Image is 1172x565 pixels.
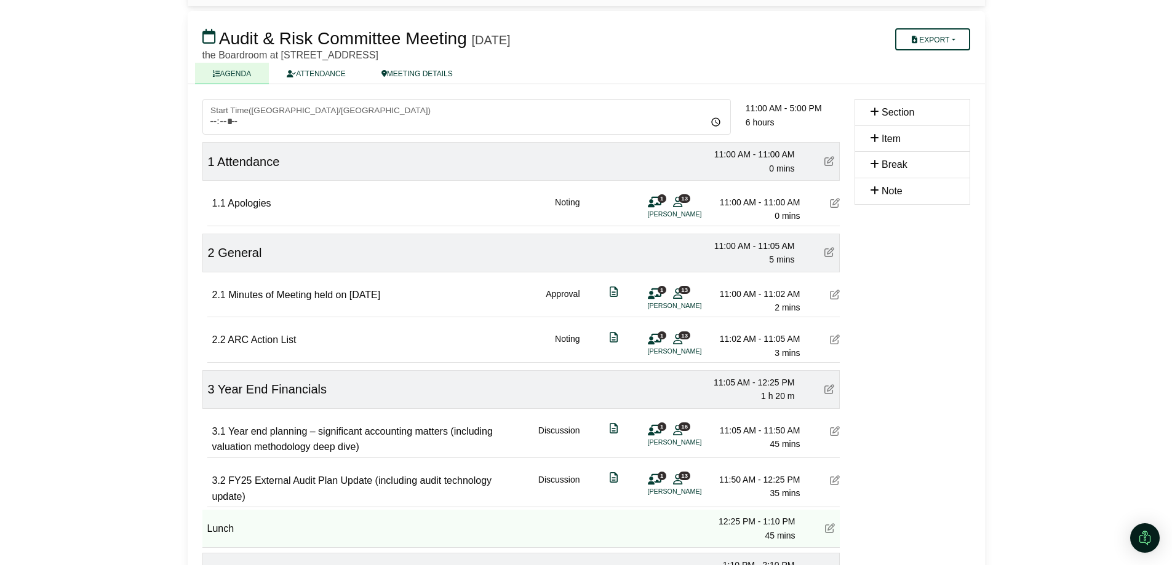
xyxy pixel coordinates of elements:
a: ATTENDANCE [269,63,363,84]
span: Audit & Risk Committee Meeting [219,29,467,48]
div: [DATE] [472,33,511,47]
span: Year end planning – significant accounting matters (including valuation methodology deep dive) [212,426,493,452]
span: Apologies [228,198,271,208]
div: 11:05 AM - 12:25 PM [709,376,795,389]
span: 13 [679,286,690,294]
span: 45 mins [770,439,800,449]
span: 1 [658,194,666,202]
div: Discussion [538,473,580,504]
span: 0 mins [769,164,794,173]
a: MEETING DETAILS [364,63,471,84]
span: Year End Financials [218,382,327,396]
div: Discussion [538,424,580,455]
span: 3 [208,382,215,396]
span: 3 mins [775,348,800,358]
span: 1 h 20 m [761,391,794,401]
span: 16 [679,422,690,430]
span: 6 hours [746,117,775,127]
li: [PERSON_NAME] [648,346,740,357]
span: 5 mins [769,255,794,264]
span: 1 [208,155,215,168]
li: [PERSON_NAME] [648,301,740,311]
div: Approval [546,287,580,315]
div: 11:00 AM - 11:02 AM [714,287,800,301]
span: 1 [658,422,666,430]
span: Lunch [207,523,234,534]
a: AGENDA [195,63,269,84]
span: 0 mins [775,211,800,221]
button: Export [895,28,970,50]
span: 3.1 [212,426,226,437]
div: Noting [555,196,580,223]
span: ARC Action List [228,334,296,345]
div: 11:50 AM - 12:25 PM [714,473,800,486]
div: 11:02 AM - 11:05 AM [714,332,800,346]
span: Note [882,186,903,196]
span: 13 [679,472,690,480]
div: Open Intercom Messenger [1130,523,1160,553]
div: 11:05 AM - 11:50 AM [714,424,800,437]
span: 45 mins [765,531,795,540]
span: 2 [208,246,215,259]
span: General [218,246,261,259]
li: [PERSON_NAME] [648,209,740,219]
span: 1 [658,331,666,339]
span: Minutes of Meeting held on [DATE] [228,290,380,300]
span: 1 [658,472,666,480]
span: 2.1 [212,290,226,300]
span: the Boardroom at [STREET_ADDRESS] [202,50,378,60]
div: 11:00 AM - 11:05 AM [709,239,795,253]
span: Item [882,133,901,144]
span: 1.1 [212,198,226,208]
span: 2 mins [775,302,800,312]
li: [PERSON_NAME] [648,486,740,497]
li: [PERSON_NAME] [648,437,740,448]
span: 3.2 [212,475,226,486]
span: Attendance [217,155,279,168]
div: 11:00 AM - 11:00 AM [709,148,795,161]
span: 13 [679,194,690,202]
div: Noting [555,332,580,360]
span: 35 mins [770,488,800,498]
div: 12:25 PM - 1:10 PM [709,515,795,528]
div: 11:00 AM - 5:00 PM [746,101,840,115]
span: Section [882,107,914,117]
span: 13 [679,331,690,339]
span: 2.2 [212,334,226,345]
span: 1 [658,286,666,294]
span: Break [882,159,907,170]
span: FY25 External Audit Plan Update (including audit technology update) [212,475,492,502]
div: 11:00 AM - 11:00 AM [714,196,800,209]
